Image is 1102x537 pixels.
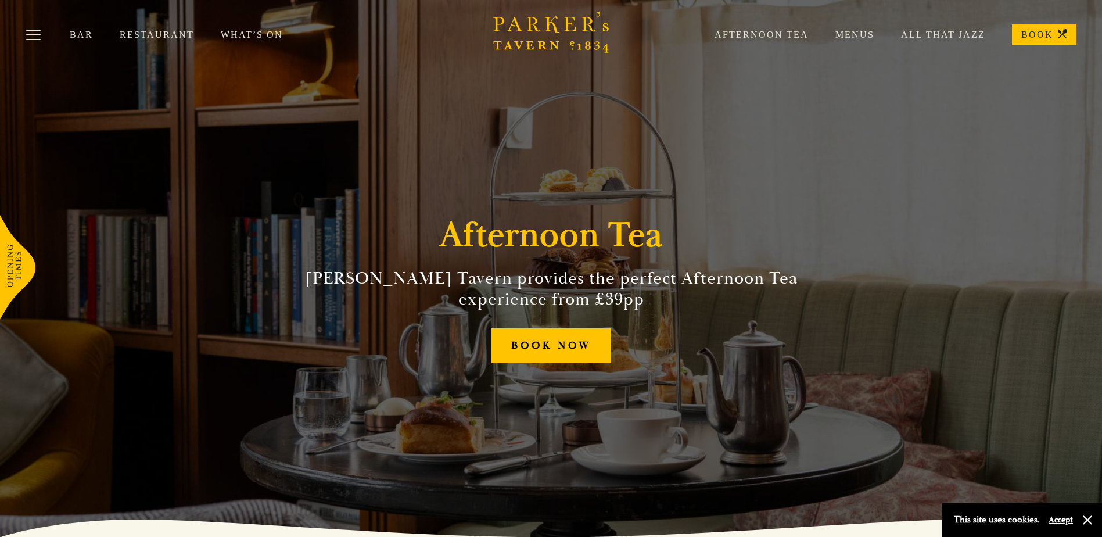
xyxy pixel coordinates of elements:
[440,214,663,256] h1: Afternoon Tea
[491,328,611,364] a: BOOK NOW
[1049,514,1073,525] button: Accept
[1082,514,1093,526] button: Close and accept
[954,511,1040,528] p: This site uses cookies.
[286,268,816,310] h2: [PERSON_NAME] Tavern provides the perfect Afternoon Tea experience from £39pp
